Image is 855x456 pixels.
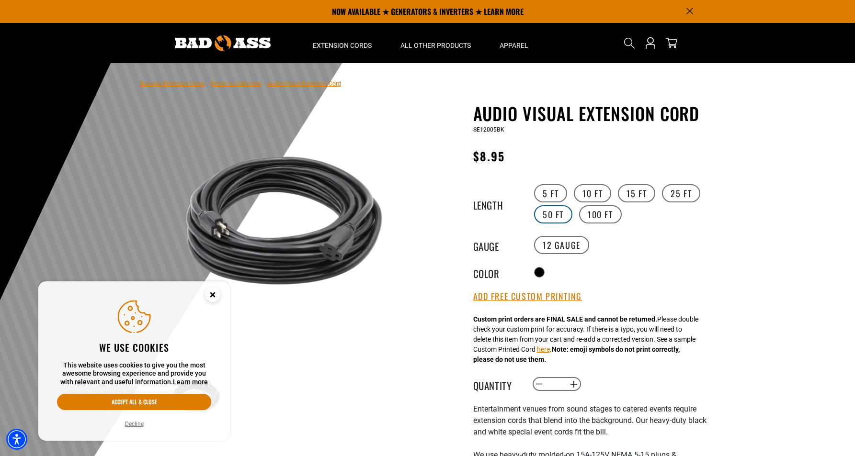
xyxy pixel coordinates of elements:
[57,341,211,354] h2: We use cookies
[473,266,521,278] legend: Color
[173,378,208,386] a: Learn more
[534,236,589,254] label: 12 Gauge
[473,345,680,363] strong: Note: emoji symbols do not print correctly, please do not use them.
[57,361,211,387] p: This website uses cookies to give you the most awesome browsing experience and provide you with r...
[473,314,698,365] div: Please double check your custom print for accuracy. If there is a typo, you will need to delete t...
[662,184,700,202] label: 25 FT
[537,345,550,355] button: here
[485,23,543,63] summary: Apparel
[400,41,471,50] span: All Other Products
[622,35,637,51] summary: Search
[169,105,399,336] img: black
[473,103,708,123] h1: Audio Visual Extension Cord
[175,35,271,51] img: Bad Ass Extension Cords
[473,198,521,210] legend: Length
[140,78,341,89] nav: breadcrumbs
[207,80,209,87] span: ›
[579,205,622,223] label: 100 FT
[473,378,521,390] label: Quantity
[574,184,611,202] label: 10 FT
[534,184,567,202] label: 5 FT
[38,281,230,441] aside: Cookie Consent
[140,80,205,87] a: Bad Ass Extension Cords
[473,147,505,165] span: $8.95
[534,205,572,223] label: 50 FT
[618,184,655,202] label: 15 FT
[211,80,262,87] a: Return to Collection
[313,41,372,50] span: Extension Cords
[263,80,265,87] span: ›
[267,80,341,87] span: Audio Visual Extension Cord
[500,41,528,50] span: Apparel
[122,419,147,429] button: Decline
[298,23,386,63] summary: Extension Cords
[6,429,27,450] div: Accessibility Menu
[386,23,485,63] summary: All Other Products
[473,291,582,302] button: Add Free Custom Printing
[57,394,211,410] button: Accept all & close
[473,126,504,133] span: SE12005BK
[473,315,657,323] strong: Custom print orders are FINAL SALE and cannot be returned.
[473,239,521,251] legend: Gauge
